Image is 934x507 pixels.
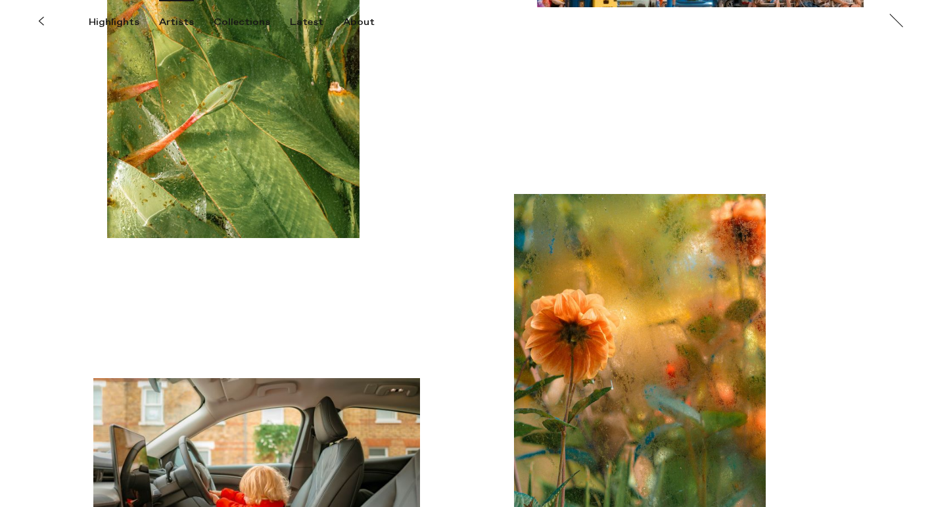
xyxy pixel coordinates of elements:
button: About [343,16,394,28]
button: Latest [290,16,343,28]
button: Artists [159,16,214,28]
button: Highlights [89,16,159,28]
button: Collections [214,16,290,28]
div: About [343,16,375,28]
div: Highlights [89,16,139,28]
div: Collections [214,16,270,28]
div: Artists [159,16,194,28]
div: Latest [290,16,323,28]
